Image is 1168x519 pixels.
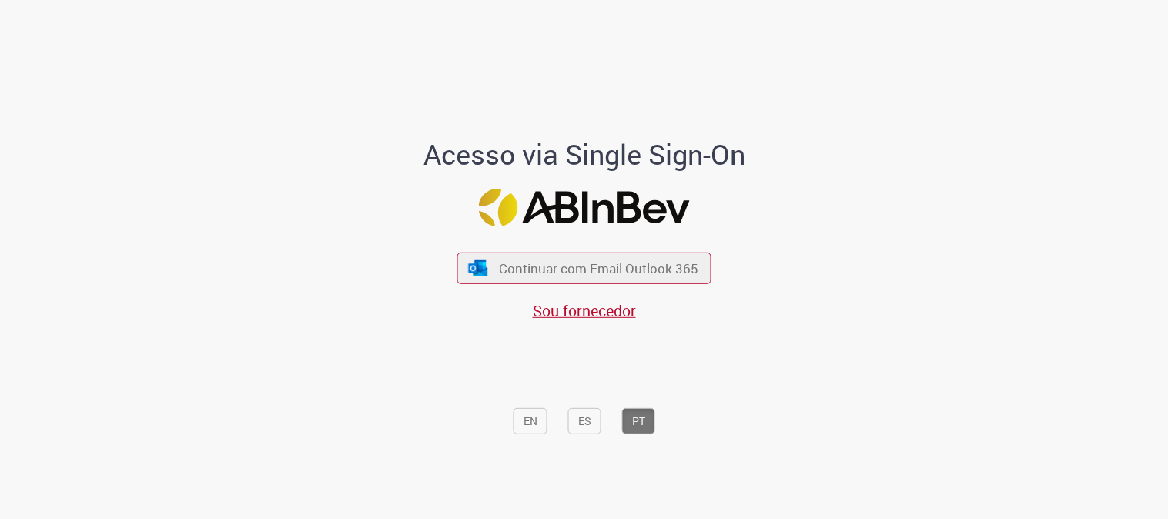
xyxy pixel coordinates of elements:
button: EN [514,408,547,434]
h1: Acesso via Single Sign-On [370,139,798,170]
img: ícone Azure/Microsoft 360 [467,259,488,276]
button: PT [622,408,655,434]
button: ES [568,408,601,434]
button: ícone Azure/Microsoft 360 Continuar com Email Outlook 365 [457,253,711,284]
img: Logo ABInBev [479,188,690,226]
a: Sou fornecedor [533,300,636,321]
span: Continuar com Email Outlook 365 [499,259,698,277]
